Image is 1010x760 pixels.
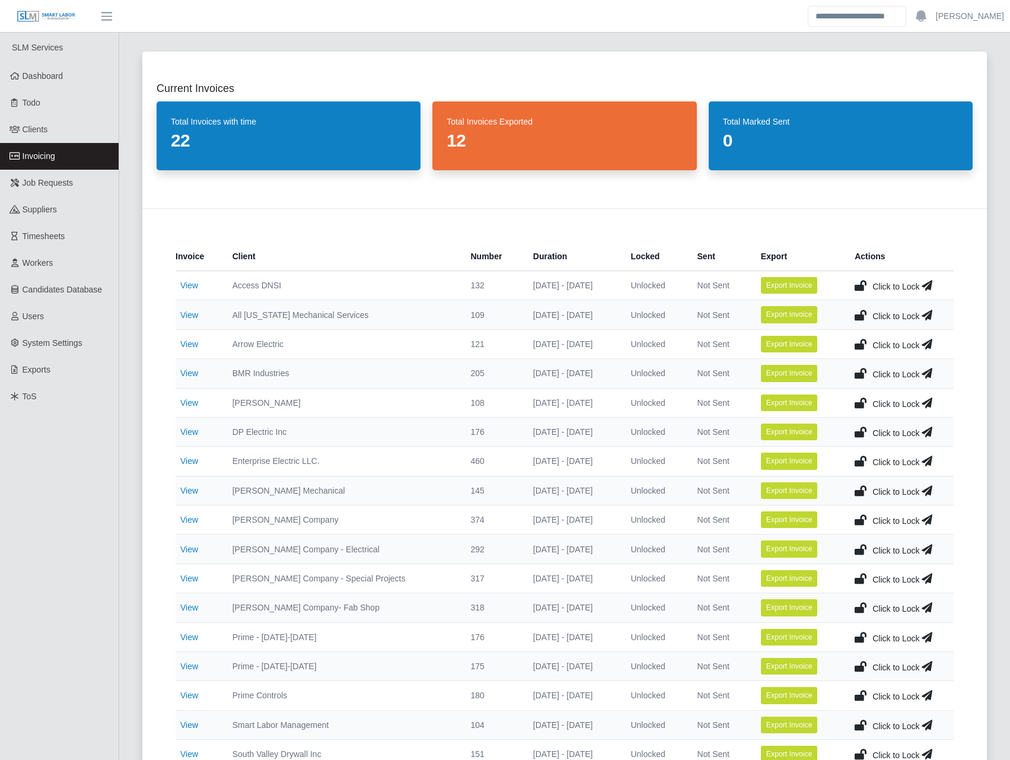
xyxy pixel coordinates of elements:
td: Smart Labor Management [223,710,461,739]
td: 132 [461,271,523,300]
td: [DATE] - [DATE] [524,564,622,593]
span: Click to Lock [872,634,919,643]
td: [DATE] - [DATE] [524,388,622,417]
a: View [180,456,198,466]
a: View [180,515,198,524]
span: Click to Lock [872,692,919,701]
button: Export Invoice [761,599,818,616]
span: Click to Lock [872,546,919,555]
th: Actions [845,242,954,271]
td: [DATE] - [DATE] [524,710,622,739]
dt: Total Invoices with time [171,116,406,128]
span: Click to Lock [872,663,919,672]
a: View [180,545,198,554]
span: Todo [23,98,40,107]
span: Click to Lock [872,370,919,379]
td: Not Sent [688,447,751,476]
td: Prime - [DATE]-[DATE] [223,651,461,680]
span: Click to Lock [872,487,919,497]
img: SLM Logo [17,10,76,23]
span: Timesheets [23,231,65,241]
button: Export Invoice [761,424,818,440]
td: 145 [461,476,523,505]
td: 176 [461,622,523,651]
td: Unlocked [621,359,687,388]
td: Unlocked [621,388,687,417]
th: Invoice [176,242,223,271]
button: Export Invoice [761,717,818,733]
span: Users [23,311,44,321]
a: View [180,691,198,700]
td: [DATE] - [DATE] [524,271,622,300]
dt: Total Invoices Exported [447,116,682,128]
td: [PERSON_NAME] Company [223,505,461,535]
td: Unlocked [621,505,687,535]
td: [DATE] - [DATE] [524,476,622,505]
td: Not Sent [688,710,751,739]
th: Duration [524,242,622,271]
th: Number [461,242,523,271]
th: Locked [621,242,687,271]
td: Unlocked [621,417,687,446]
td: Unlocked [621,271,687,300]
td: [DATE] - [DATE] [524,359,622,388]
a: View [180,603,198,612]
span: ToS [23,392,37,401]
a: View [180,398,198,408]
a: View [180,486,198,495]
td: Not Sent [688,271,751,300]
td: 108 [461,388,523,417]
th: Client [223,242,461,271]
td: 292 [461,535,523,564]
a: View [180,632,198,642]
span: Click to Lock [872,721,919,731]
span: Click to Lock [872,751,919,760]
td: Not Sent [688,476,751,505]
a: [PERSON_NAME] [936,10,1004,23]
td: DP Electric Inc [223,417,461,446]
td: Not Sent [688,622,751,651]
span: Candidates Database [23,285,103,294]
td: 121 [461,329,523,358]
td: Unlocked [621,651,687,680]
td: [DATE] - [DATE] [524,447,622,476]
a: View [180,574,198,583]
td: Access DNSI [223,271,461,300]
td: Unlocked [621,564,687,593]
td: 109 [461,300,523,329]
a: View [180,339,198,349]
td: Unlocked [621,535,687,564]
td: Prime - [DATE]-[DATE] [223,622,461,651]
td: 318 [461,593,523,622]
td: Not Sent [688,564,751,593]
td: Unlocked [621,593,687,622]
td: BMR Industries [223,359,461,388]
button: Export Invoice [761,395,818,411]
td: Not Sent [688,359,751,388]
td: Enterprise Electric LLC. [223,447,461,476]
td: 175 [461,651,523,680]
span: Click to Lock [872,457,919,467]
td: [DATE] - [DATE] [524,329,622,358]
button: Export Invoice [761,687,818,704]
td: Unlocked [621,681,687,710]
dd: 22 [171,130,406,151]
td: 104 [461,710,523,739]
td: [PERSON_NAME] Company- Fab Shop [223,593,461,622]
span: Click to Lock [872,399,919,409]
td: Not Sent [688,593,751,622]
td: [PERSON_NAME] Company - Electrical [223,535,461,564]
span: Click to Lock [872,575,919,584]
a: View [180,662,198,671]
td: Unlocked [621,447,687,476]
span: Click to Lock [872,604,919,613]
span: Click to Lock [872,311,919,321]
span: Click to Lock [872,516,919,526]
a: View [180,281,198,290]
td: Not Sent [688,300,751,329]
span: Clients [23,125,48,134]
td: [PERSON_NAME] [223,388,461,417]
th: Sent [688,242,751,271]
td: 176 [461,417,523,446]
a: View [180,427,198,437]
